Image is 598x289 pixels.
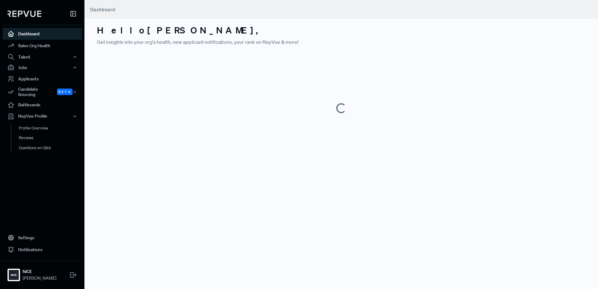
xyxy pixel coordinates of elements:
a: Settings [3,232,82,244]
a: Profile Overview [11,123,90,133]
a: Dashboard [3,28,82,40]
img: RepVue [8,11,41,17]
img: NiCE [9,270,19,280]
a: Sales Org Health [3,40,82,52]
div: Candidate Sourcing [3,85,82,99]
button: Jobs [3,62,82,73]
button: Candidate Sourcing Beta [3,85,82,99]
span: Dashboard [90,6,115,13]
a: NiCENiCE[PERSON_NAME] [3,261,82,284]
span: [PERSON_NAME] [23,275,56,281]
h3: Hello [PERSON_NAME] , [97,25,585,36]
button: Talent [3,52,82,62]
button: RepVue Profile [3,111,82,122]
a: Battlecards [3,99,82,111]
p: Get insights into your org's health, new applicant notifications, your rank on RepVue & more! [97,38,585,46]
a: Reviews [11,133,90,143]
a: Notifications [3,244,82,256]
strong: NiCE [23,268,56,275]
span: Beta [57,89,73,95]
a: Applicants [3,73,82,85]
a: Questions on Q&A [11,143,90,153]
